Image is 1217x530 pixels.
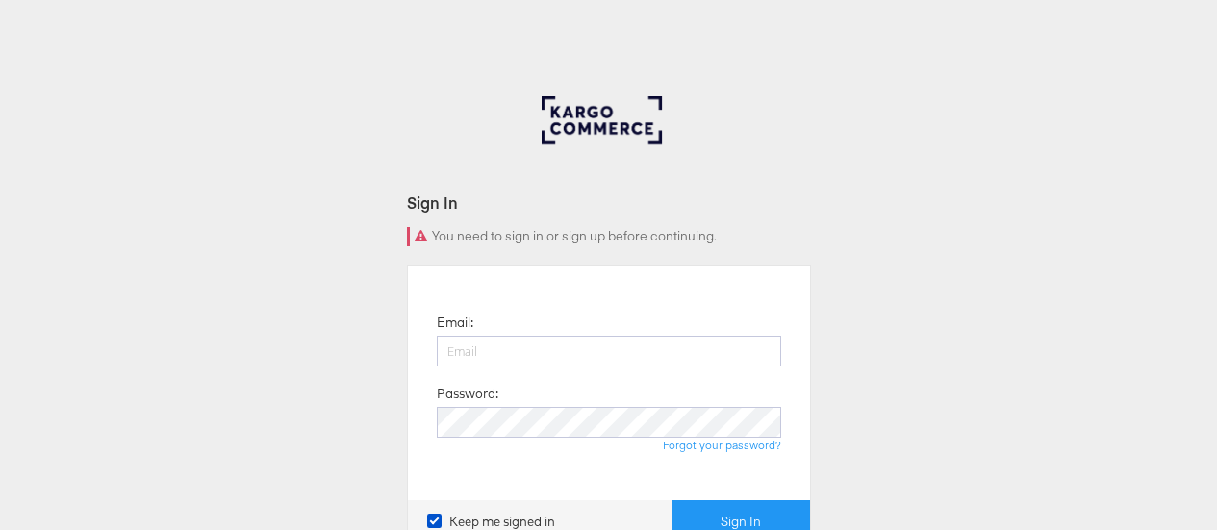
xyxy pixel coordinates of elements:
[407,227,811,246] div: You need to sign in or sign up before continuing.
[407,191,811,214] div: Sign In
[437,336,781,366] input: Email
[437,314,473,332] label: Email:
[663,438,781,452] a: Forgot your password?
[437,385,498,403] label: Password:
